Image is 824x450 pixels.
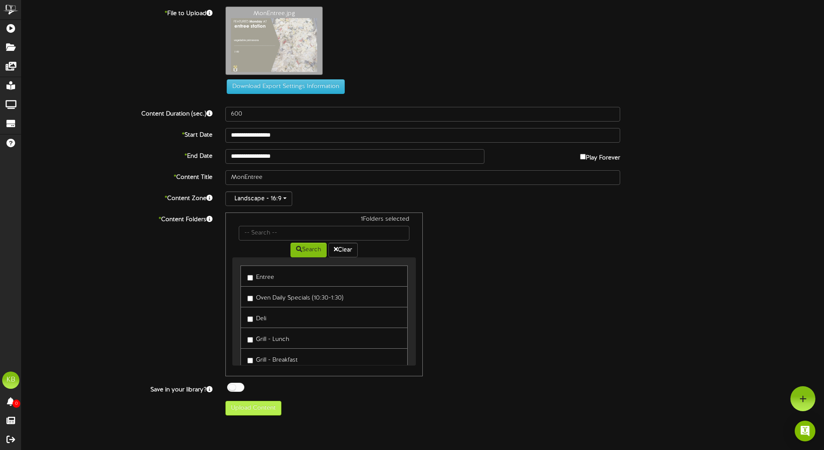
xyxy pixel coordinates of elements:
label: Entree [247,270,274,282]
label: Content Title [15,170,219,182]
div: Open Intercom Messenger [795,421,815,441]
input: Oven Daily Specials (10:30-1:30) [247,296,253,301]
label: File to Upload [15,6,219,18]
div: 1 Folders selected [232,215,416,226]
label: Grill - Breakfast [247,353,298,365]
button: Landscape - 16:9 [225,191,292,206]
button: Clear [328,243,358,257]
input: Grill - Breakfast [247,358,253,363]
label: Save in your library? [15,383,219,394]
button: Download Export Settings Information [227,79,345,94]
span: 0 [12,400,20,408]
label: Oven Daily Specials (10:30-1:30) [247,291,343,303]
input: Grill - Lunch [247,337,253,343]
button: Search [290,243,327,257]
a: Download Export Settings Information [222,83,345,90]
label: Start Date [15,128,219,140]
input: Deli [247,316,253,322]
input: -- Search -- [239,226,409,241]
button: Upload Content [225,401,281,416]
label: Play Forever [580,149,620,162]
input: Play Forever [580,154,586,159]
label: Grill - Lunch [247,332,289,344]
label: Deli [247,312,266,323]
label: Content Zone [15,191,219,203]
input: Entree [247,275,253,281]
input: Title of this Content [225,170,620,185]
div: KB [2,372,19,389]
label: Content Folders [15,212,219,224]
label: End Date [15,149,219,161]
label: Content Duration (sec.) [15,107,219,119]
